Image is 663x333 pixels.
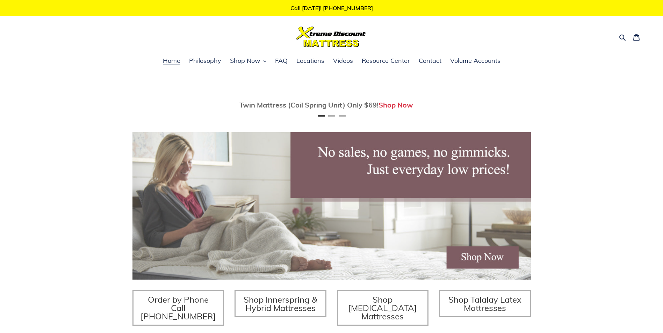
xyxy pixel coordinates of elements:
a: Order by Phone Call [PHONE_NUMBER] [132,290,224,326]
span: Locations [296,57,324,65]
span: Shop Now [230,57,260,65]
span: Twin Mattress (Coil Spring Unit) Only $69! [239,101,379,109]
button: Page 2 [328,115,335,117]
span: Contact [419,57,441,65]
a: Resource Center [358,56,413,66]
span: Order by Phone Call [PHONE_NUMBER] [140,294,216,321]
span: Shop [MEDICAL_DATA] Mattresses [348,294,417,321]
span: Home [163,57,180,65]
a: FAQ [272,56,291,66]
span: Philosophy [189,57,221,65]
a: Shop Innerspring & Hybrid Mattresses [235,290,326,317]
a: Videos [330,56,356,66]
a: Philosophy [186,56,225,66]
a: Shop [MEDICAL_DATA] Mattresses [337,290,429,326]
a: Volume Accounts [447,56,504,66]
a: Locations [293,56,328,66]
button: Page 3 [339,115,346,117]
span: Shop Innerspring & Hybrid Mattresses [244,294,317,313]
span: Resource Center [362,57,410,65]
span: FAQ [275,57,288,65]
a: Home [159,56,184,66]
span: Shop Talalay Latex Mattresses [448,294,521,313]
a: Contact [415,56,445,66]
button: Page 1 [318,115,325,117]
img: Xtreme Discount Mattress [296,27,366,47]
img: herobannermay2022-1652879215306_1200x.jpg [132,132,531,280]
span: Videos [333,57,353,65]
span: Volume Accounts [450,57,500,65]
a: Shop Now [379,101,413,109]
button: Shop Now [226,56,270,66]
a: Shop Talalay Latex Mattresses [439,290,531,317]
